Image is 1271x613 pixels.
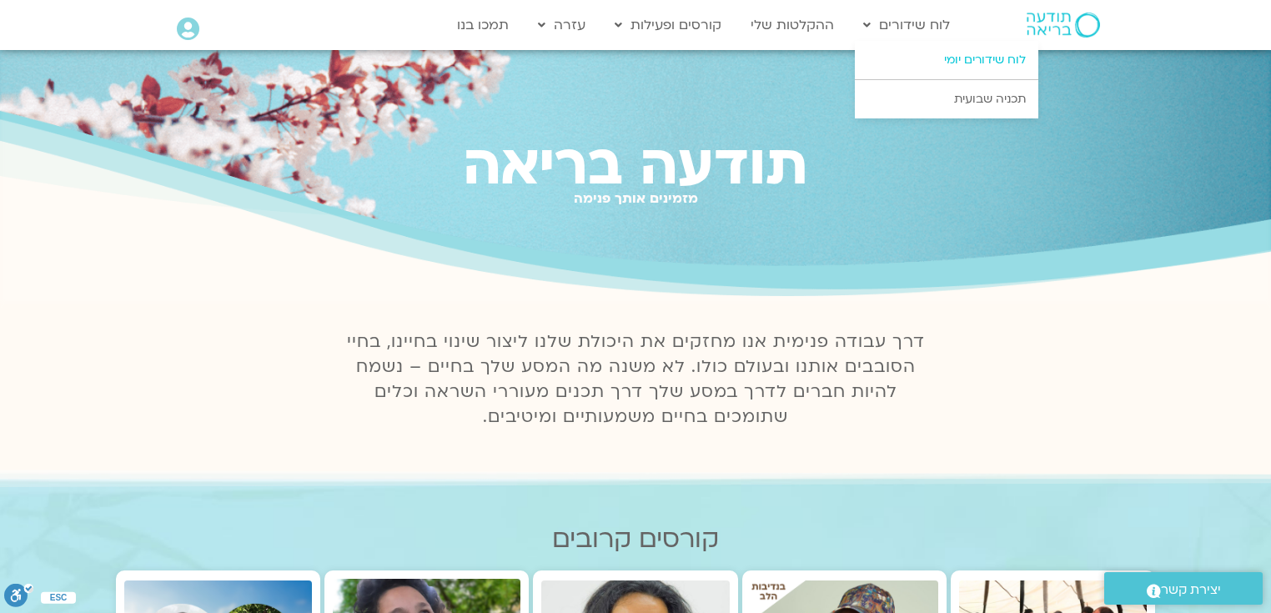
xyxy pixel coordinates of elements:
a: עזרה [530,9,594,41]
h2: קורסים קרובים [116,525,1155,554]
img: תודעה בריאה [1027,13,1100,38]
a: קורסים ופעילות [606,9,730,41]
span: יצירת קשר [1161,579,1221,601]
a: יצירת קשר [1104,572,1263,605]
a: ההקלטות שלי [742,9,842,41]
a: תמכו בנו [449,9,517,41]
p: דרך עבודה פנימית אנו מחזקים את היכולת שלנו ליצור שינוי בחיינו, בחיי הסובבים אותנו ובעולם כולו. לא... [337,329,934,430]
a: לוח שידורים יומי [855,41,1038,79]
a: לוח שידורים [855,9,958,41]
a: תכניה שבועית [855,80,1038,118]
